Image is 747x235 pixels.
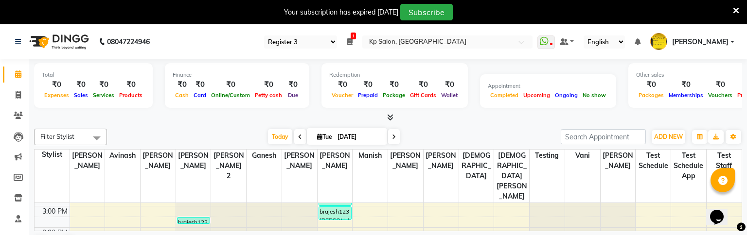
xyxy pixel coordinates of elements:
[71,79,90,90] div: ₹0
[191,79,209,90] div: ₹0
[105,150,140,162] span: Avinash
[494,150,529,202] span: [DEMOGRAPHIC_DATA][PERSON_NAME]
[706,79,735,90] div: ₹0
[42,71,145,79] div: Total
[173,92,191,99] span: Cash
[439,79,460,90] div: ₹0
[424,150,459,172] span: [PERSON_NAME]
[70,150,105,172] span: [PERSON_NAME]
[285,79,302,90] div: ₹0
[521,92,552,99] span: Upcoming
[636,92,666,99] span: Packages
[671,150,706,182] span: Test schedule app
[319,207,351,219] div: brajesh123 [PERSON_NAME], TK11, 03:00 PM-03:20 PM, 20 min service
[439,92,460,99] span: Wallet
[90,92,117,99] span: Services
[530,150,565,162] span: testing
[666,92,706,99] span: Memberships
[209,92,252,99] span: Online/Custom
[107,28,150,55] b: 08047224946
[178,218,210,223] div: brajesh123 [PERSON_NAME], TK11, 03:15 PM-03:25 PM, 10 min service
[353,150,388,162] span: Manish
[408,92,439,99] span: Gift Cards
[315,133,335,140] span: Tue
[565,150,600,162] span: Vani
[601,150,636,172] span: [PERSON_NAME]
[706,92,735,99] span: Vouchers
[408,79,439,90] div: ₹0
[329,92,356,99] span: Voucher
[42,79,71,90] div: ₹0
[117,79,145,90] div: ₹0
[666,79,706,90] div: ₹0
[380,79,408,90] div: ₹0
[90,79,117,90] div: ₹0
[173,71,302,79] div: Finance
[252,92,285,99] span: Petty cash
[211,150,246,182] span: [PERSON_NAME] 2
[329,79,356,90] div: ₹0
[351,33,356,39] span: 1
[40,133,74,140] span: Filter Stylist
[209,79,252,90] div: ₹0
[356,92,380,99] span: Prepaid
[636,79,666,90] div: ₹0
[459,150,494,182] span: [DEMOGRAPHIC_DATA]
[706,196,737,225] iframe: chat widget
[707,150,742,172] span: test staff
[335,130,383,144] input: 2025-09-02
[35,150,70,160] div: Stylist
[488,92,521,99] span: Completed
[268,129,292,144] span: Today
[652,130,685,144] button: ADD NEW
[400,4,453,20] button: Subscribe
[561,129,646,144] input: Search Appointment
[672,37,729,47] span: [PERSON_NAME]
[347,37,353,46] a: 1
[117,92,145,99] span: Products
[141,150,176,172] span: [PERSON_NAME]
[40,206,70,217] div: 3:00 PM
[71,92,90,99] span: Sales
[552,92,580,99] span: Ongoing
[654,133,683,140] span: ADD NEW
[650,33,667,50] img: brajesh
[356,79,380,90] div: ₹0
[285,92,301,99] span: Due
[282,150,317,172] span: [PERSON_NAME]
[191,92,209,99] span: Card
[580,92,608,99] span: No show
[318,150,353,172] span: [PERSON_NAME]
[176,150,211,172] span: [PERSON_NAME]
[636,150,671,172] span: Test Schedule
[488,82,608,90] div: Appointment
[173,79,191,90] div: ₹0
[247,150,282,162] span: Ganesh
[380,92,408,99] span: Package
[252,79,285,90] div: ₹0
[25,28,91,55] img: logo
[388,150,423,172] span: [PERSON_NAME]
[329,71,460,79] div: Redemption
[284,7,398,17] div: Your subscription has expired [DATE]
[42,92,71,99] span: Expenses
